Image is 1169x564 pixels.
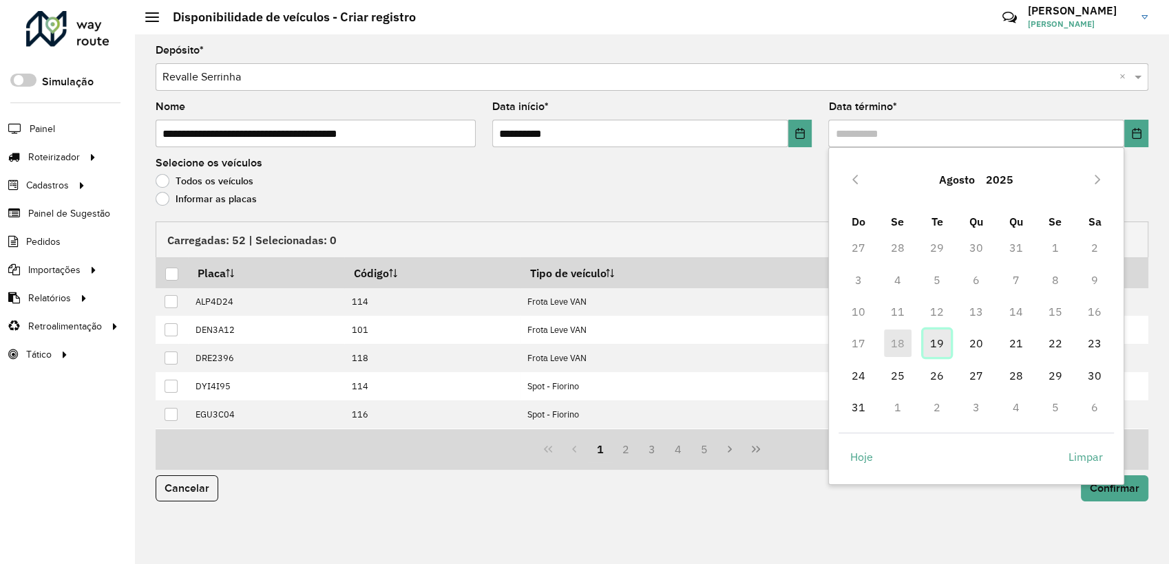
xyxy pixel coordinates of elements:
div: Choose Date [828,147,1124,485]
label: Data início [492,98,549,115]
td: Spot - Fiorino [520,429,849,457]
span: Tático [26,347,52,362]
span: 30 [1081,362,1108,389]
span: Retroalimentação [28,319,102,334]
td: 29 [1035,360,1075,391]
td: 1 [1035,232,1075,263]
td: 27 [839,232,878,263]
button: 5 [691,436,717,462]
span: Painel [30,122,55,136]
button: Next Month [1086,169,1108,191]
td: Frota Leve VAN [520,316,849,344]
td: 28 [996,360,1035,391]
td: 26 [917,360,956,391]
td: 4 [996,391,1035,423]
span: 19 [923,329,951,357]
td: 3 [957,391,996,423]
td: 24 [839,360,878,391]
span: Relatórios [28,291,71,305]
button: 4 [665,436,691,462]
span: Qu [1009,215,1022,228]
td: DYI4I95 [188,372,344,400]
div: Carregadas: 52 | Selecionadas: 0 [156,221,1148,257]
td: ALP4D24 [188,288,344,316]
span: 24 [845,362,872,389]
a: Contato Rápido [995,3,1024,32]
button: 2 [613,436,639,462]
button: Hoje [839,443,885,470]
span: 25 [884,362,912,389]
td: 4 [878,263,917,295]
td: 114 [344,288,520,316]
td: 29 [917,232,956,263]
td: 13 [957,296,996,327]
td: 27 [957,360,996,391]
span: 26 [923,362,951,389]
label: Data término [828,98,896,115]
span: Qu [969,215,983,228]
span: Painel de Sugestão [28,206,110,221]
td: 116 [344,400,520,429]
span: 22 [1042,329,1069,357]
td: DEN3A12 [188,316,344,344]
td: 30 [957,232,996,263]
h2: Disponibilidade de veículos - Criar registro [159,10,416,25]
td: Frota Leve VAN [520,344,849,372]
td: 31 [996,232,1035,263]
button: Previous Month [844,169,866,191]
button: Next Page [717,436,743,462]
button: Last Page [743,436,769,462]
td: 25 [878,360,917,391]
button: 1 [587,436,613,462]
th: Placa [188,258,344,288]
button: Choose Date [788,120,812,147]
span: 29 [1042,362,1069,389]
td: 14 [996,296,1035,327]
span: Cadastros [26,178,69,193]
label: Todos os veículos [156,174,253,188]
td: 21 [996,327,1035,359]
td: 20 [957,327,996,359]
button: Limpar [1056,443,1114,470]
td: DRE2396 [188,344,344,372]
span: Hoje [850,448,873,465]
td: 28 [878,232,917,263]
td: 17 [839,327,878,359]
button: Confirmar [1081,475,1148,501]
span: Do [852,215,865,228]
th: Código [344,258,520,288]
td: EIR4662 [188,429,344,457]
td: 22 [1035,327,1075,359]
span: Importações [28,263,81,277]
td: 5 [1035,391,1075,423]
span: Sa [1088,215,1101,228]
td: 31 [839,391,878,423]
button: 3 [639,436,665,462]
span: Te [931,215,942,228]
label: Depósito [156,42,204,58]
span: Confirmar [1090,482,1139,494]
label: Informar as placas [156,192,257,206]
td: 6 [957,263,996,295]
td: 5 [917,263,956,295]
label: Nome [156,98,185,115]
label: Simulação [42,74,94,90]
span: Se [891,215,904,228]
span: 28 [1002,362,1029,389]
button: Choose Date [1124,120,1148,147]
td: 2 [1075,232,1114,263]
td: 2 [917,391,956,423]
span: Se [1049,215,1062,228]
td: 114 [344,372,520,400]
td: 16 [1075,296,1114,327]
span: 31 [845,393,872,421]
td: 1 [878,391,917,423]
button: Choose Month [934,163,980,196]
td: 118 [344,344,520,372]
td: 10 [839,296,878,327]
span: Roteirizador [28,150,80,164]
button: Cancelar [156,475,218,501]
td: 18 [878,327,917,359]
td: 6 [1075,391,1114,423]
td: 111 [344,429,520,457]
